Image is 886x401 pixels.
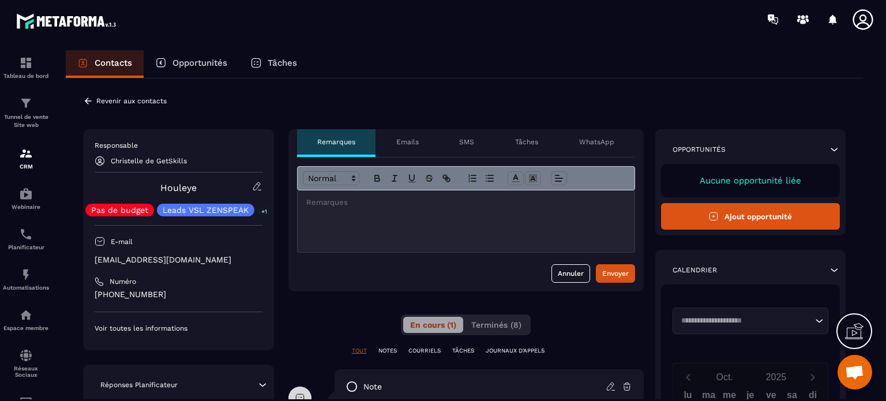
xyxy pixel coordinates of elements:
button: Envoyer [596,264,635,283]
img: social-network [19,348,33,362]
p: Opportunités [172,58,227,68]
img: automations [19,187,33,201]
div: Search for option [673,308,829,334]
p: [EMAIL_ADDRESS][DOMAIN_NAME] [95,254,262,265]
a: automationsautomationsAutomatisations [3,259,49,299]
p: Planificateur [3,244,49,250]
a: Contacts [66,50,144,78]
p: TÂCHES [452,347,474,355]
p: note [363,381,382,392]
p: Réponses Planificateur [100,380,178,389]
p: Remarques [317,137,355,147]
a: formationformationCRM [3,138,49,178]
button: En cours (1) [403,317,463,333]
img: logo [16,10,120,32]
p: Automatisations [3,284,49,291]
button: Annuler [551,264,590,283]
p: Responsable [95,141,262,150]
p: Espace membre [3,325,49,331]
p: WhatsApp [579,137,614,147]
p: Tableau de bord [3,73,49,79]
div: Ouvrir le chat [838,355,872,389]
a: automationsautomationsEspace membre [3,299,49,340]
p: NOTES [378,347,397,355]
img: formation [19,147,33,160]
p: Numéro [110,277,136,286]
img: scheduler [19,227,33,241]
p: +1 [257,205,271,218]
p: Leads VSL ZENSPEAK [163,206,249,214]
a: automationsautomationsWebinaire [3,178,49,219]
img: automations [19,268,33,282]
p: Christelle de GetSkills [111,157,187,165]
p: E-mail [111,237,133,246]
p: Emails [396,137,419,147]
img: formation [19,56,33,70]
span: Terminés (8) [471,320,521,329]
input: Search for option [677,315,813,327]
div: Envoyer [602,268,629,279]
span: En cours (1) [410,320,456,329]
p: TOUT [352,347,367,355]
p: Revenir aux contacts [96,97,167,105]
p: Contacts [95,58,132,68]
p: Opportunités [673,145,726,154]
p: CRM [3,163,49,170]
a: formationformationTunnel de vente Site web [3,88,49,138]
button: Terminés (8) [464,317,528,333]
img: automations [19,308,33,322]
p: Webinaire [3,204,49,210]
p: Aucune opportunité liée [673,175,829,186]
p: JOURNAUX D'APPELS [486,347,545,355]
img: formation [19,96,33,110]
p: Tâches [268,58,297,68]
a: schedulerschedulerPlanificateur [3,219,49,259]
a: Opportunités [144,50,239,78]
p: SMS [459,137,474,147]
p: Calendrier [673,265,717,275]
a: formationformationTableau de bord [3,47,49,88]
p: Pas de budget [91,206,148,214]
p: Tunnel de vente Site web [3,113,49,129]
button: Ajout opportunité [661,203,840,230]
p: Voir toutes les informations [95,324,262,333]
p: COURRIELS [408,347,441,355]
p: Tâches [515,137,538,147]
a: Tâches [239,50,309,78]
a: social-networksocial-networkRéseaux Sociaux [3,340,49,387]
a: Houleye [160,182,197,193]
p: [PHONE_NUMBER] [95,289,262,300]
p: Réseaux Sociaux [3,365,49,378]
